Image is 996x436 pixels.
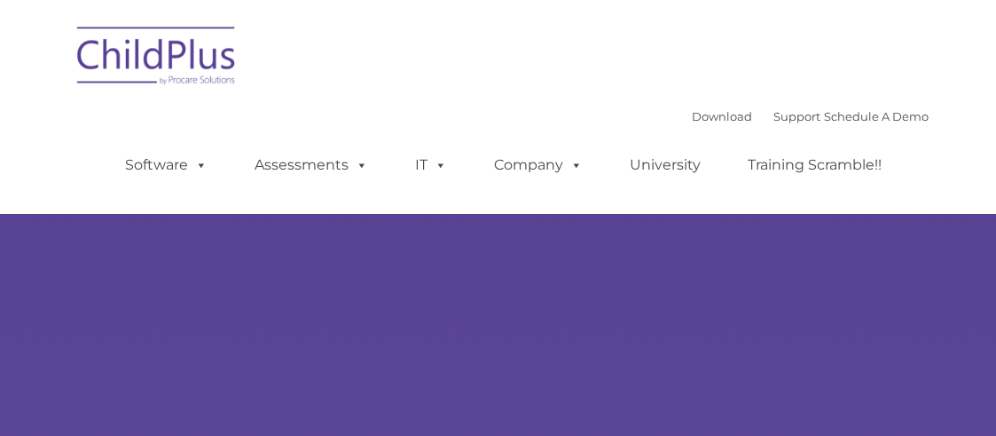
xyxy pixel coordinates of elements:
[692,109,929,123] font: |
[476,147,600,183] a: Company
[397,147,465,183] a: IT
[107,147,225,183] a: Software
[692,109,752,123] a: Download
[68,14,246,103] img: ChildPlus by Procare Solutions
[612,147,718,183] a: University
[730,147,899,183] a: Training Scramble!!
[773,109,820,123] a: Support
[824,109,929,123] a: Schedule A Demo
[237,147,386,183] a: Assessments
